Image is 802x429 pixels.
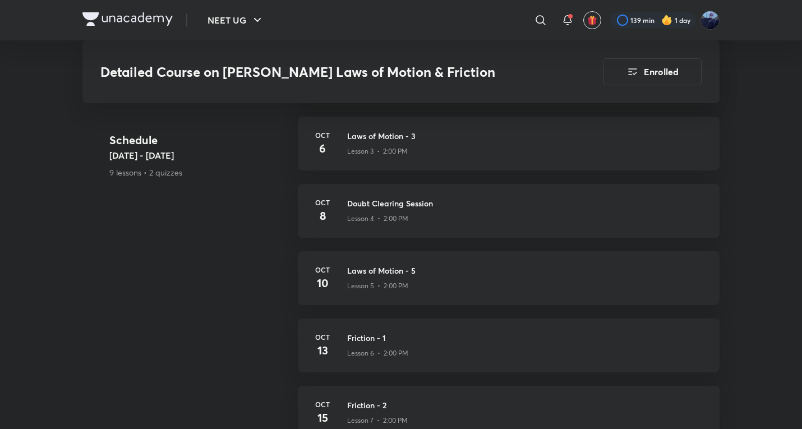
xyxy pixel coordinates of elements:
h4: 8 [311,207,334,224]
h6: Oct [311,130,334,140]
h3: Friction - 1 [347,332,706,344]
a: Company Logo [82,12,173,29]
img: Kushagra Singh [700,11,720,30]
p: Lesson 7 • 2:00 PM [347,416,408,426]
a: Oct13Friction - 1Lesson 6 • 2:00 PM [298,319,720,386]
h3: Doubt Clearing Session [347,197,706,209]
h4: 6 [311,140,334,157]
h4: 13 [311,342,334,359]
button: avatar [583,11,601,29]
h6: Oct [311,399,334,409]
a: Oct6Laws of Motion - 3Lesson 3 • 2:00 PM [298,117,720,184]
h5: [DATE] - [DATE] [109,149,289,162]
p: Lesson 5 • 2:00 PM [347,281,408,291]
p: Lesson 4 • 2:00 PM [347,214,408,224]
h6: Oct [311,197,334,207]
h4: 10 [311,275,334,292]
button: Enrolled [603,58,702,85]
h3: Detailed Course on [PERSON_NAME] Laws of Motion & Friction [100,64,540,80]
h4: 15 [311,409,334,426]
h6: Oct [311,265,334,275]
a: Oct10Laws of Motion - 5Lesson 5 • 2:00 PM [298,251,720,319]
h4: Schedule [109,132,289,149]
p: Lesson 3 • 2:00 PM [347,146,408,156]
h3: Friction - 2 [347,399,706,411]
a: Oct8Doubt Clearing SessionLesson 4 • 2:00 PM [298,184,720,251]
button: NEET UG [201,9,271,31]
p: 9 lessons • 2 quizzes [109,167,289,178]
img: Company Logo [82,12,173,26]
h6: Oct [311,332,334,342]
h3: Laws of Motion - 5 [347,265,706,276]
h3: Laws of Motion - 3 [347,130,706,142]
img: avatar [587,15,597,25]
p: Lesson 6 • 2:00 PM [347,348,408,358]
img: streak [661,15,672,26]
